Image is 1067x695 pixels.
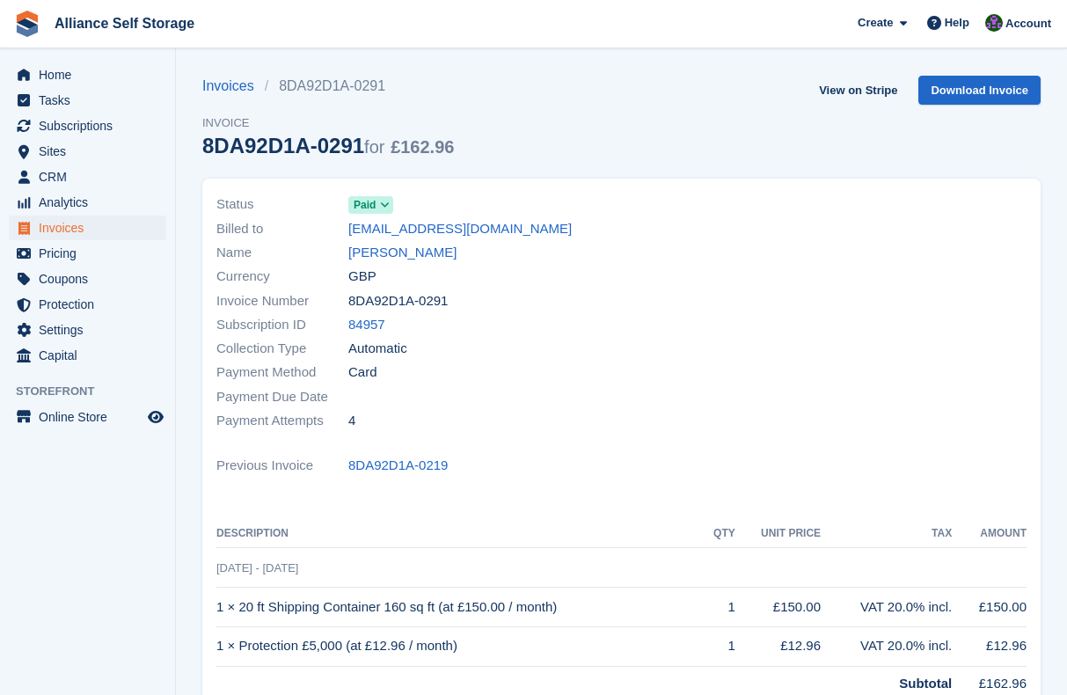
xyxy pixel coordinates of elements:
a: 84957 [348,315,385,335]
span: Tasks [39,88,144,113]
td: £150.00 [735,588,821,627]
span: 8DA92D1A-0291 [348,291,448,311]
a: Alliance Self Storage [48,9,201,38]
img: stora-icon-8386f47178a22dfd0bd8f6a31ec36ba5ce8667c1dd55bd0f319d3a0aa187defe.svg [14,11,40,37]
a: menu [9,292,166,317]
td: 1 [704,588,734,627]
a: menu [9,267,166,291]
a: [PERSON_NAME] [348,243,457,263]
strong: Subtotal [899,676,952,691]
span: Account [1005,15,1051,33]
span: Collection Type [216,339,348,359]
th: Amount [952,520,1027,548]
a: menu [9,318,166,342]
span: Payment Due Date [216,387,348,407]
span: Subscriptions [39,113,144,138]
div: 8DA92D1A-0291 [202,134,454,157]
span: Storefront [16,383,175,400]
td: 1 [704,626,734,666]
td: £162.96 [952,666,1027,693]
a: menu [9,165,166,189]
td: 1 × 20 ft Shipping Container 160 sq ft (at £150.00 / month) [216,588,704,627]
a: Invoices [202,76,265,97]
span: Invoice Number [216,291,348,311]
span: Settings [39,318,144,342]
a: menu [9,405,166,429]
nav: breadcrumbs [202,76,454,97]
span: Payment Attempts [216,411,348,431]
a: 8DA92D1A-0219 [348,456,448,476]
a: Download Invoice [918,76,1041,105]
span: Subscription ID [216,315,348,335]
th: Description [216,520,704,548]
span: Coupons [39,267,144,291]
a: menu [9,113,166,138]
a: menu [9,139,166,164]
td: 1 × Protection £5,000 (at £12.96 / month) [216,626,704,666]
a: Preview store [145,406,166,428]
td: £12.96 [735,626,821,666]
a: [EMAIL_ADDRESS][DOMAIN_NAME] [348,219,572,239]
span: Card [348,362,377,383]
a: menu [9,190,166,215]
span: Invoices [39,216,144,240]
div: VAT 20.0% incl. [821,597,952,618]
a: View on Stripe [812,76,904,105]
span: £162.96 [391,137,454,157]
th: Tax [821,520,952,548]
span: Create [858,14,893,32]
span: Capital [39,343,144,368]
span: Billed to [216,219,348,239]
img: Romilly Norton [985,14,1003,32]
a: menu [9,216,166,240]
a: menu [9,241,166,266]
span: Previous Invoice [216,456,348,476]
a: menu [9,343,166,368]
span: Protection [39,292,144,317]
span: CRM [39,165,144,189]
span: Home [39,62,144,87]
span: Paid [354,197,376,213]
span: Payment Method [216,362,348,383]
th: Unit Price [735,520,821,548]
span: Currency [216,267,348,287]
a: menu [9,88,166,113]
td: £150.00 [952,588,1027,627]
td: £12.96 [952,626,1027,666]
span: Help [945,14,969,32]
a: menu [9,62,166,87]
span: Automatic [348,339,407,359]
span: Name [216,243,348,263]
span: Sites [39,139,144,164]
a: Paid [348,194,393,215]
span: Analytics [39,190,144,215]
th: QTY [704,520,734,548]
span: GBP [348,267,376,287]
span: for [364,137,384,157]
span: Pricing [39,241,144,266]
span: [DATE] - [DATE] [216,561,298,574]
div: VAT 20.0% incl. [821,636,952,656]
span: 4 [348,411,355,431]
span: Online Store [39,405,144,429]
span: Invoice [202,114,454,132]
span: Status [216,194,348,215]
